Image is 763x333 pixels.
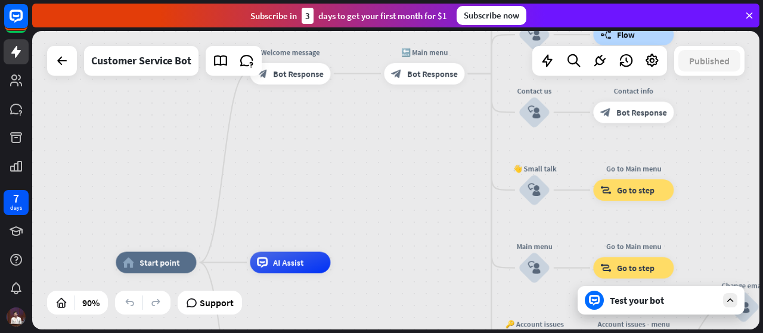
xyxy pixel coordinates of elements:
[610,294,717,306] div: Test your bot
[585,163,682,174] div: Go to Main menu
[302,8,314,24] div: 3
[585,241,682,252] div: Go to Main menu
[737,300,750,313] i: block_user_input
[617,185,655,195] span: Go to step
[457,6,526,25] div: Subscribe now
[600,263,612,273] i: block_goto
[139,257,179,268] span: Start point
[4,190,29,215] a: 7 days
[616,107,667,118] span: Bot Response
[273,257,303,268] span: AI Assist
[528,183,541,197] i: block_user_input
[617,29,635,40] span: Flow
[10,5,45,41] button: Open LiveChat chat widget
[600,29,612,40] i: builder_tree
[502,163,566,174] div: 👋 Small talk
[600,185,612,195] i: block_goto
[600,107,611,118] i: block_bot_response
[123,257,134,268] i: home_2
[407,68,458,79] span: Bot Response
[250,8,447,24] div: Subscribe in days to get your first month for $1
[257,68,268,79] i: block_bot_response
[376,46,473,57] div: 🔙 Main menu
[502,241,566,252] div: Main menu
[678,50,740,71] button: Published
[391,68,402,79] i: block_bot_response
[273,68,324,79] span: Bot Response
[200,293,234,312] span: Support
[242,46,339,57] div: Welcome message
[91,46,191,76] div: Customer Service Bot
[528,106,541,119] i: block_user_input
[617,263,655,273] span: Go to step
[528,28,541,41] i: block_user_input
[13,193,19,204] div: 7
[585,86,682,97] div: Contact info
[585,319,682,329] div: Account issues - menu
[502,86,566,97] div: Contact us
[502,319,566,329] div: 🔑 Account issues
[79,293,103,312] div: 90%
[528,262,541,275] i: block_user_input
[10,204,22,212] div: days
